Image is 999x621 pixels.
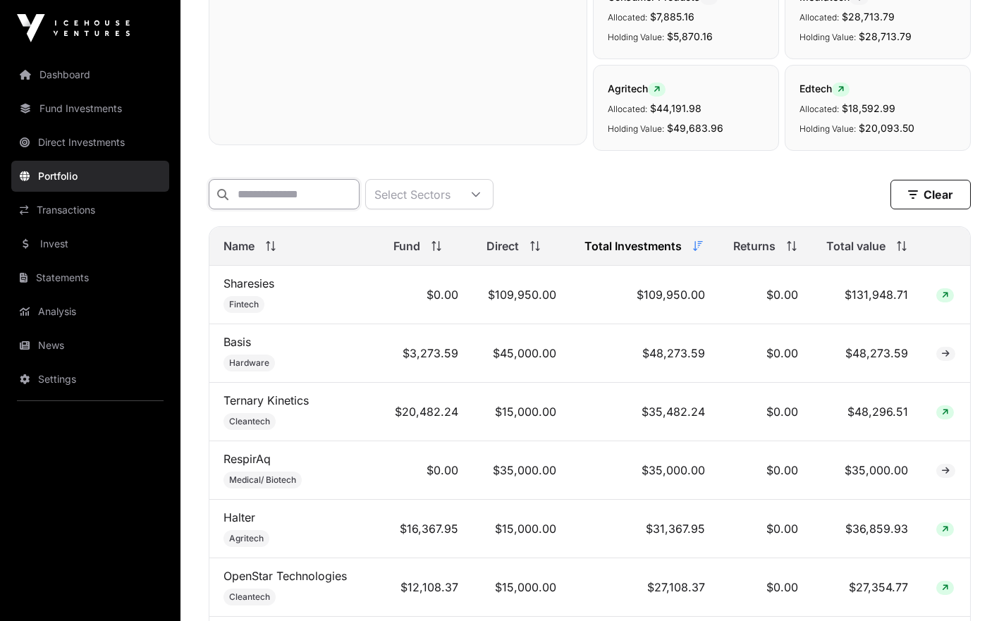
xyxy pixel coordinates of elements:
td: $0.00 [719,441,812,500]
td: $48,296.51 [812,383,922,441]
a: RespirAq [223,452,271,466]
td: $12,108.37 [379,558,472,617]
a: Sharesies [223,276,274,290]
a: Ternary Kinetics [223,393,309,407]
span: $7,885.16 [650,11,694,23]
span: Allocated: [799,104,839,114]
span: $28,713.79 [859,30,912,42]
td: $0.00 [719,558,812,617]
a: Portfolio [11,161,169,192]
span: Allocated: [799,12,839,23]
td: $0.00 [719,266,812,324]
a: Direct Investments [11,127,169,158]
td: $109,950.00 [570,266,719,324]
td: $16,367.95 [379,500,472,558]
td: $131,948.71 [812,266,922,324]
a: Statements [11,262,169,293]
td: $35,000.00 [812,441,922,500]
td: $45,000.00 [472,324,570,383]
span: Edtech [799,82,850,94]
span: Holding Value: [799,123,856,134]
td: $48,273.59 [812,324,922,383]
span: Returns [733,238,776,254]
span: Agritech [608,82,666,94]
span: Agritech [229,533,264,544]
span: Hardware [229,357,269,369]
span: Fintech [229,299,259,310]
td: $109,950.00 [472,266,570,324]
span: Holding Value: [608,123,664,134]
div: Select Sectors [366,180,459,209]
td: $27,108.37 [570,558,719,617]
span: $28,713.79 [842,11,895,23]
td: $15,000.00 [472,383,570,441]
span: Holding Value: [608,32,664,42]
span: Fund [393,238,420,254]
a: Halter [223,510,255,524]
td: $0.00 [719,324,812,383]
span: Total value [826,238,885,254]
td: $35,482.24 [570,383,719,441]
img: Icehouse Ventures Logo [17,14,130,42]
span: Cleantech [229,591,270,603]
td: $35,000.00 [472,441,570,500]
td: $0.00 [379,441,472,500]
td: $0.00 [719,500,812,558]
span: Medical/ Biotech [229,474,296,486]
td: $31,367.95 [570,500,719,558]
a: OpenStar Technologies [223,569,347,583]
td: $0.00 [379,266,472,324]
span: Allocated: [608,12,647,23]
span: Total Investments [584,238,682,254]
a: News [11,330,169,361]
td: $15,000.00 [472,558,570,617]
a: Basis [223,335,251,349]
span: Name [223,238,255,254]
td: $35,000.00 [570,441,719,500]
td: $0.00 [719,383,812,441]
td: $48,273.59 [570,324,719,383]
span: $44,191.98 [650,102,701,114]
span: Direct [486,238,519,254]
a: Invest [11,228,169,259]
a: Settings [11,364,169,395]
span: Cleantech [229,416,270,427]
td: $27,354.77 [812,558,922,617]
span: $49,683.96 [667,122,723,134]
button: Clear [890,180,971,209]
td: $3,273.59 [379,324,472,383]
a: Fund Investments [11,93,169,124]
span: Holding Value: [799,32,856,42]
a: Dashboard [11,59,169,90]
a: Transactions [11,195,169,226]
iframe: Chat Widget [928,553,999,621]
td: $15,000.00 [472,500,570,558]
span: Allocated: [608,104,647,114]
a: Analysis [11,296,169,327]
span: $20,093.50 [859,122,914,134]
td: $20,482.24 [379,383,472,441]
span: $18,592.99 [842,102,895,114]
span: $5,870.16 [667,30,713,42]
td: $36,859.93 [812,500,922,558]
